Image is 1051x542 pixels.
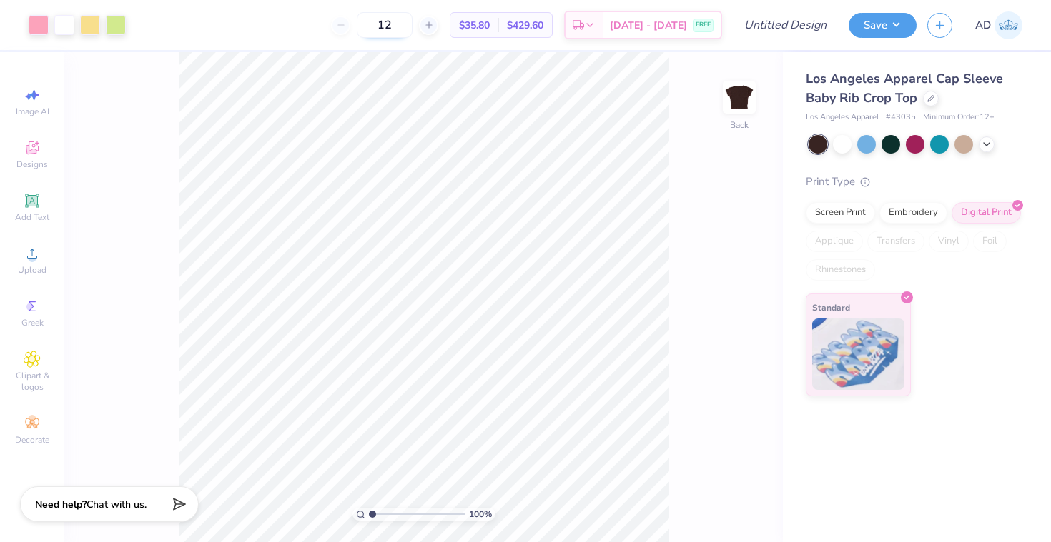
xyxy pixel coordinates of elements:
span: [DATE] - [DATE] [610,18,687,33]
span: Clipart & logos [7,370,57,393]
div: Foil [973,231,1007,252]
span: AD [975,17,991,34]
span: 100 % [469,508,492,521]
span: Chat with us. [87,498,147,511]
span: Minimum Order: 12 + [923,111,995,124]
span: Image AI [16,106,49,117]
div: Back [730,119,749,131]
div: Screen Print [806,202,875,224]
div: Vinyl [929,231,969,252]
span: Los Angeles Apparel Cap Sleeve Baby Rib Crop Top [806,70,1003,106]
img: Aliza Didarali [995,11,1022,39]
strong: Need help? [35,498,87,511]
div: Print Type [806,174,1022,190]
span: Greek [21,317,44,328]
div: Digital Print [952,202,1021,224]
span: $35.80 [459,18,490,33]
span: # 43035 [886,111,916,124]
span: Upload [18,264,46,276]
div: Rhinestones [806,259,875,281]
div: Embroidery [879,202,947,224]
span: FREE [696,20,711,30]
span: Los Angeles Apparel [806,111,879,124]
div: Applique [806,231,863,252]
img: Standard [812,318,904,390]
input: Untitled Design [733,11,838,39]
div: Transfers [867,231,924,252]
input: – – [357,12,413,38]
span: $429.60 [507,18,543,33]
button: Save [849,13,917,38]
span: Designs [16,159,48,170]
a: AD [975,11,1022,39]
img: Back [725,83,754,111]
span: Standard [812,300,850,315]
span: Add Text [15,211,49,223]
span: Decorate [15,434,49,446]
